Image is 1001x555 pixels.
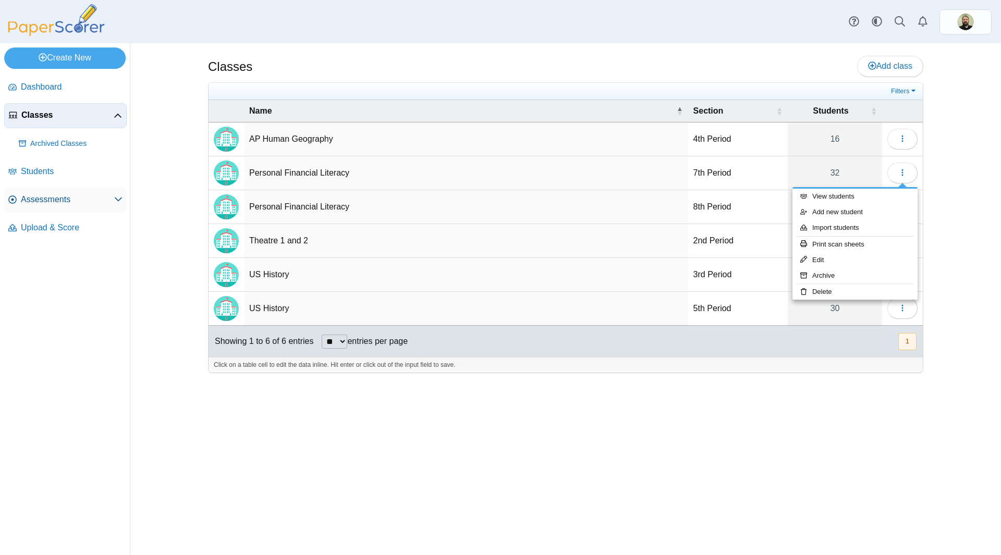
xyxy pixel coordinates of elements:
[214,262,239,287] img: Locally created class
[21,81,123,93] span: Dashboard
[214,228,239,253] img: Locally created class
[788,292,882,325] a: 30
[347,337,408,346] label: entries per page
[776,106,783,116] span: Section : Activate to sort
[792,252,918,268] a: Edit
[792,189,918,204] a: View students
[792,204,918,220] a: Add new student
[15,131,127,156] a: Archived Classes
[788,156,882,190] a: 32
[214,296,239,321] img: Locally created class
[688,156,788,190] td: 7th Period
[214,127,239,152] img: Locally created class
[788,122,882,156] a: 16
[693,105,775,117] span: Section
[244,156,688,190] td: Personal Financial Literacy
[21,109,114,121] span: Classes
[792,284,918,300] a: Delete
[957,14,974,30] img: ps.IbYvzNdzldgWHYXo
[244,190,688,224] td: Personal Financial Literacy
[4,188,127,213] a: Assessments
[30,139,123,149] span: Archived Classes
[792,268,918,283] a: Archive
[244,258,688,292] td: US History
[792,220,918,236] a: Import students
[4,4,108,36] img: PaperScorer
[244,122,688,156] td: AP Human Geography
[688,122,788,156] td: 4th Period
[788,224,882,257] a: 29
[888,86,920,96] a: Filters
[4,29,108,38] a: PaperScorer
[857,56,923,77] a: Add class
[897,333,917,350] nav: pagination
[4,159,127,184] a: Students
[249,105,675,117] span: Name
[21,222,123,233] span: Upload & Score
[788,258,882,291] a: 26
[911,10,934,33] a: Alerts
[214,194,239,219] img: Locally created class
[214,161,239,186] img: Locally created class
[21,194,114,205] span: Assessments
[688,224,788,258] td: 2nd Period
[871,106,877,116] span: Students : Activate to sort
[244,292,688,326] td: US History
[939,9,992,34] a: ps.IbYvzNdzldgWHYXo
[957,14,974,30] span: Zachary Butte - MRH Faculty
[688,292,788,326] td: 5th Period
[209,357,923,373] div: Click on a table cell to edit the data inline. Hit enter or click out of the input field to save.
[4,47,126,68] a: Create New
[688,190,788,224] td: 8th Period
[793,105,869,117] span: Students
[208,58,252,76] h1: Classes
[4,216,127,241] a: Upload & Score
[677,106,683,116] span: Name : Activate to invert sorting
[4,103,127,128] a: Classes
[21,166,123,177] span: Students
[792,237,918,252] a: Print scan sheets
[788,190,882,224] a: 33
[688,258,788,292] td: 3rd Period
[4,75,127,100] a: Dashboard
[868,61,912,70] span: Add class
[244,224,688,258] td: Theatre 1 and 2
[209,326,313,357] div: Showing 1 to 6 of 6 entries
[898,333,917,350] button: 1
